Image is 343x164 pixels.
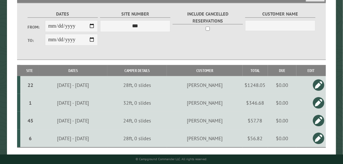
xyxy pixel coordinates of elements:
[20,65,39,76] th: Site
[23,82,38,88] div: 22
[167,65,242,76] th: Customer
[40,82,106,88] div: [DATE] - [DATE]
[268,112,297,129] td: $0.00
[268,129,297,148] td: $0.00
[136,157,207,161] small: © Campground Commander LLC. All rights reserved.
[23,100,38,106] div: 1
[100,10,171,18] label: Site Number
[243,94,268,112] td: $346.68
[107,94,167,112] td: 32ft, 0 slides
[28,37,45,43] label: To:
[167,129,242,148] td: [PERSON_NAME]
[268,65,297,76] th: Due
[107,65,167,76] th: Camper Details
[173,10,243,24] label: Include Cancelled Reservations
[40,135,106,141] div: [DATE] - [DATE]
[107,112,167,129] td: 24ft, 0 slides
[268,94,297,112] td: $0.00
[28,10,98,18] label: Dates
[40,117,106,124] div: [DATE] - [DATE]
[243,76,268,94] td: $1248.05
[243,129,268,148] td: $56.82
[167,76,242,94] td: [PERSON_NAME]
[245,10,316,18] label: Customer Name
[23,117,38,124] div: 45
[28,24,45,30] label: From:
[39,65,107,76] th: Dates
[40,100,106,106] div: [DATE] - [DATE]
[243,112,268,129] td: $57.78
[268,76,297,94] td: $0.00
[296,65,326,76] th: Edit
[167,112,242,129] td: [PERSON_NAME]
[23,135,38,141] div: 6
[243,65,268,76] th: Total
[107,129,167,148] td: 28ft, 0 slides
[167,94,242,112] td: [PERSON_NAME]
[107,76,167,94] td: 28ft, 0 slides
